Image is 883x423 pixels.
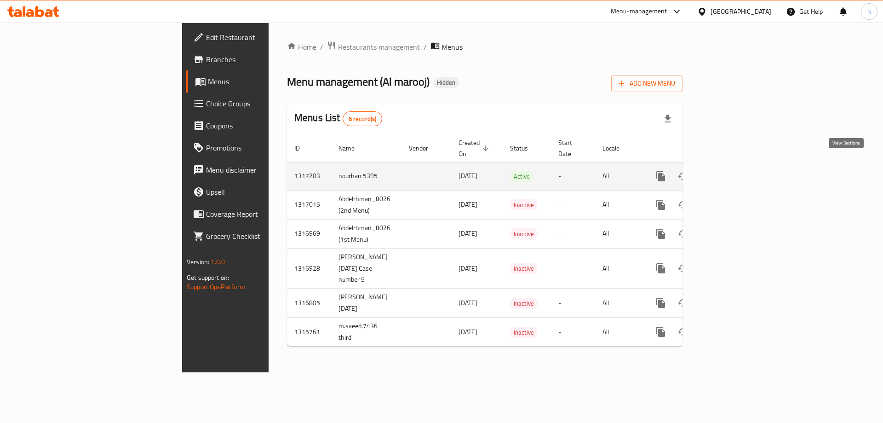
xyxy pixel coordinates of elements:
button: more [650,257,672,279]
span: Get support on: [187,272,229,284]
span: [DATE] [459,198,477,210]
li: / [424,41,427,52]
span: 1.0.0 [211,256,225,268]
td: m.saeed.7436 third [331,318,401,347]
th: Actions [642,134,745,162]
button: Change Status [672,223,694,245]
span: Grocery Checklist [206,231,322,242]
div: Inactive [510,228,538,239]
span: Vendor [409,143,440,154]
span: Inactive [510,229,538,239]
td: nourhan 5395 [331,162,401,190]
span: Active [510,171,533,182]
td: All [595,190,642,219]
span: Coupons [206,120,322,131]
span: Inactive [510,298,538,309]
td: [PERSON_NAME] [DATE] [331,289,401,318]
span: Inactive [510,263,538,274]
div: Inactive [510,199,538,210]
span: 6 record(s) [343,115,382,123]
td: All [595,248,642,289]
div: Export file [657,108,679,130]
td: Abdelrhman_8026 (1st Menu) [331,219,401,248]
nav: breadcrumb [287,41,682,53]
span: Inactive [510,327,538,338]
td: All [595,219,642,248]
div: Total records count [343,111,383,126]
button: more [650,165,672,187]
button: Change Status [672,257,694,279]
button: more [650,223,672,245]
span: [DATE] [459,227,477,239]
td: All [595,289,642,318]
span: [DATE] [459,262,477,274]
table: enhanced table [287,134,745,347]
td: [PERSON_NAME] [DATE] Case number 5 [331,248,401,289]
button: Change Status [672,292,694,314]
span: Add New Menu [619,78,675,89]
a: Promotions [186,137,330,159]
span: Hidden [433,79,459,87]
button: more [650,194,672,216]
button: Add New Menu [611,75,682,92]
a: Upsell [186,181,330,203]
a: Choice Groups [186,93,330,115]
a: Coverage Report [186,203,330,225]
a: Grocery Checklist [186,225,330,247]
span: Choice Groups [206,98,322,109]
span: Status [510,143,540,154]
h2: Menus List [294,111,382,126]
div: Menu-management [611,6,667,17]
span: [DATE] [459,326,477,338]
td: All [595,318,642,347]
span: ID [294,143,312,154]
td: - [551,318,595,347]
span: Promotions [206,142,322,153]
span: Menu disclaimer [206,164,322,175]
span: Coverage Report [206,209,322,220]
span: [DATE] [459,170,477,182]
span: Menu management ( Al marooj ) [287,71,430,92]
span: Locale [602,143,631,154]
span: Restaurants management [338,41,420,52]
span: [DATE] [459,297,477,309]
button: Change Status [672,194,694,216]
td: - [551,289,595,318]
a: Menus [186,70,330,93]
span: Menus [208,76,322,87]
span: Name [338,143,367,154]
span: n [867,6,871,17]
span: Created On [459,137,492,159]
button: more [650,321,672,343]
button: Change Status [672,321,694,343]
div: Hidden [433,77,459,88]
a: Edit Restaurant [186,26,330,48]
td: - [551,248,595,289]
span: Edit Restaurant [206,32,322,43]
td: - [551,162,595,190]
span: Inactive [510,200,538,210]
span: Branches [206,54,322,65]
button: more [650,292,672,314]
span: Version: [187,256,209,268]
a: Support.OpsPlatform [187,281,245,293]
span: Menus [441,41,463,52]
td: All [595,162,642,190]
span: Upsell [206,186,322,197]
span: Start Date [558,137,584,159]
a: Branches [186,48,330,70]
td: Abdelrhman_8026 (2nd Menu) [331,190,401,219]
a: Restaurants management [327,41,420,53]
div: [GEOGRAPHIC_DATA] [711,6,771,17]
td: - [551,219,595,248]
td: - [551,190,595,219]
a: Menu disclaimer [186,159,330,181]
a: Coupons [186,115,330,137]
